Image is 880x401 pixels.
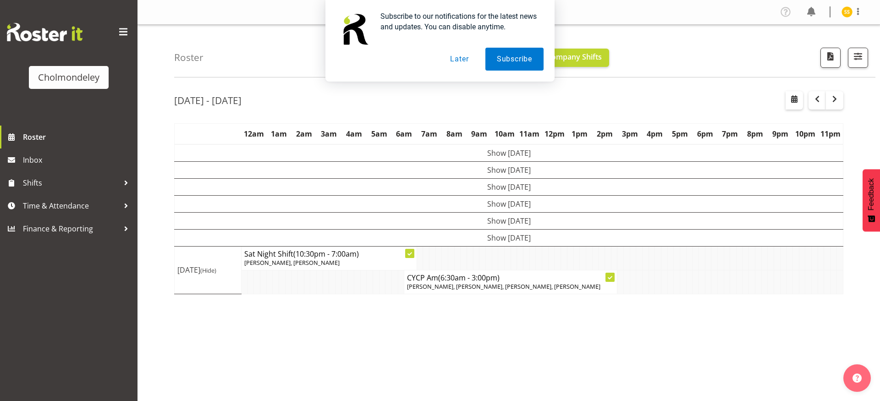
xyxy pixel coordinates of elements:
[23,176,119,190] span: Shifts
[174,94,242,106] h2: [DATE] - [DATE]
[442,123,467,144] th: 8am
[23,153,133,167] span: Inbox
[567,123,592,144] th: 1pm
[485,48,544,71] button: Subscribe
[467,123,492,144] th: 9am
[23,222,119,236] span: Finance & Reporting
[373,11,544,32] div: Subscribe to our notifications for the latest news and updates. You can disable anytime.
[175,178,843,195] td: Show [DATE]
[241,123,266,144] th: 12am
[407,282,600,291] span: [PERSON_NAME], [PERSON_NAME], [PERSON_NAME], [PERSON_NAME]
[439,48,480,71] button: Later
[617,123,643,144] th: 3pm
[244,258,340,267] span: [PERSON_NAME], [PERSON_NAME]
[492,123,517,144] th: 10am
[867,178,875,210] span: Feedback
[175,212,843,229] td: Show [DATE]
[341,123,367,144] th: 4am
[768,123,793,144] th: 9pm
[244,249,414,258] h4: Sat Night Shift
[717,123,742,144] th: 7pm
[863,169,880,231] button: Feedback - Show survey
[175,246,242,294] td: [DATE]
[417,123,442,144] th: 7am
[293,249,359,259] span: (10:30pm - 7:00am)
[392,123,417,144] th: 6am
[818,123,843,144] th: 11pm
[667,123,693,144] th: 5pm
[786,91,803,110] button: Select a specific date within the roster.
[793,123,818,144] th: 10pm
[592,123,617,144] th: 2pm
[852,374,862,383] img: help-xxl-2.png
[367,123,392,144] th: 5am
[23,199,119,213] span: Time & Attendance
[200,266,216,275] span: (Hide)
[438,273,500,283] span: (6:30am - 3:00pm)
[266,123,291,144] th: 1am
[642,123,667,144] th: 4pm
[693,123,718,144] th: 6pm
[291,123,317,144] th: 2am
[407,273,614,282] h4: CYCP Am
[175,161,843,178] td: Show [DATE]
[742,123,768,144] th: 8pm
[336,11,373,48] img: notification icon
[23,130,133,144] span: Roster
[542,123,567,144] th: 12pm
[316,123,341,144] th: 3am
[175,229,843,246] td: Show [DATE]
[517,123,542,144] th: 11am
[175,144,843,162] td: Show [DATE]
[175,195,843,212] td: Show [DATE]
